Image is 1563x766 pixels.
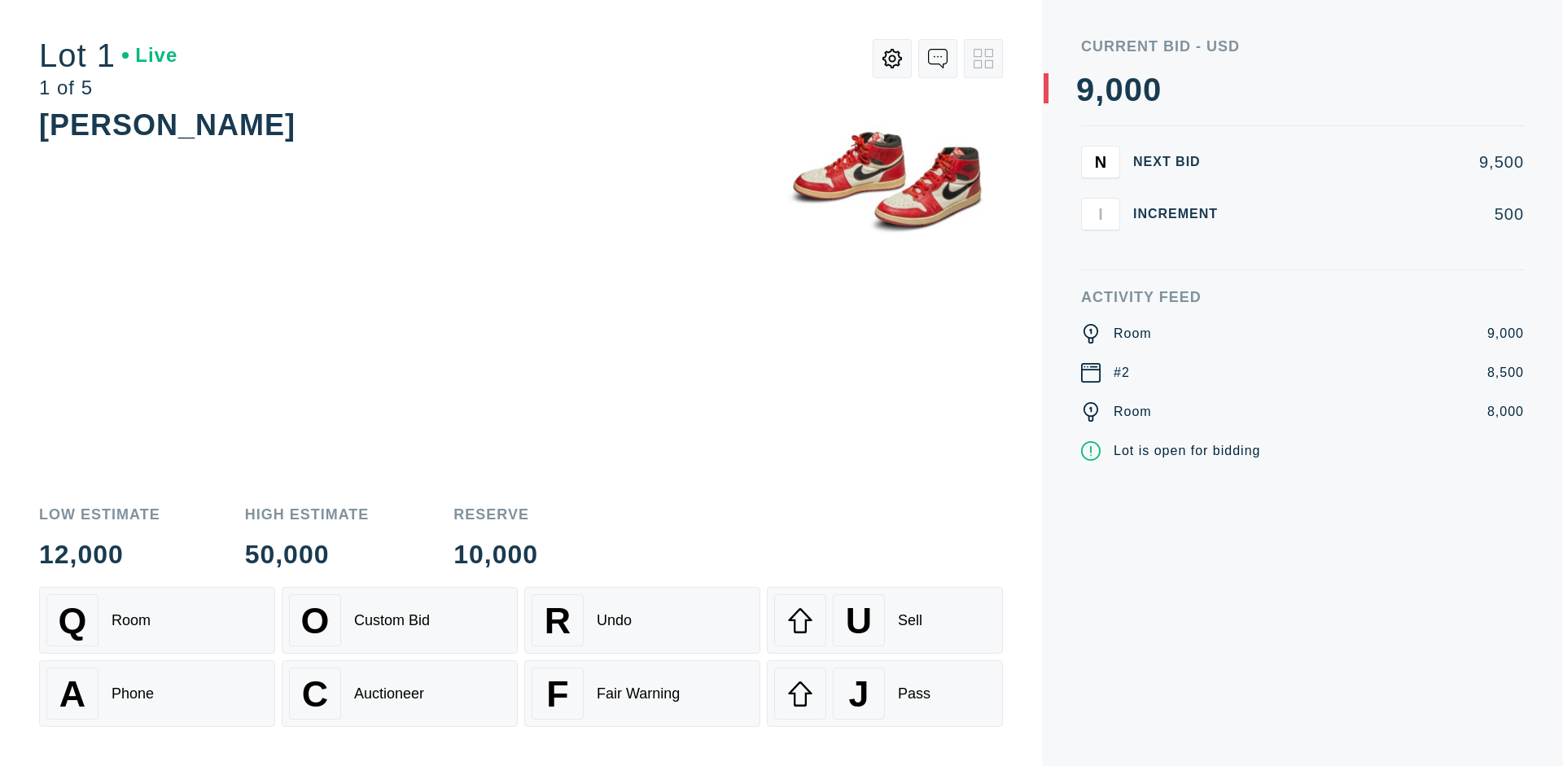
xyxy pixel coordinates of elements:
div: 0 [1105,73,1123,106]
button: RUndo [524,587,760,654]
button: JPass [767,660,1003,727]
span: I [1098,204,1103,223]
button: QRoom [39,587,275,654]
div: Lot is open for bidding [1114,441,1260,461]
div: Activity Feed [1081,290,1524,304]
button: CAuctioneer [282,660,518,727]
div: Current Bid - USD [1081,39,1524,54]
span: C [302,673,328,715]
div: Lot 1 [39,39,177,72]
div: , [1095,73,1105,399]
div: Next Bid [1133,155,1231,169]
span: U [846,600,872,641]
div: Sell [898,612,922,629]
span: A [59,673,85,715]
div: Room [1114,324,1152,344]
div: Undo [597,612,632,629]
div: Live [122,46,177,65]
span: J [848,673,869,715]
span: R [545,600,571,641]
div: 0 [1124,73,1143,106]
div: 8,500 [1487,363,1524,383]
button: I [1081,198,1120,230]
span: N [1095,152,1106,171]
span: O [301,600,330,641]
div: Fair Warning [597,685,680,703]
div: 10,000 [453,541,538,567]
div: 8,000 [1487,402,1524,422]
div: Phone [112,685,154,703]
div: Pass [898,685,930,703]
div: 500 [1244,206,1524,222]
div: #2 [1114,363,1130,383]
div: High Estimate [245,507,370,522]
div: 1 of 5 [39,78,177,98]
div: 12,000 [39,541,160,567]
button: OCustom Bid [282,587,518,654]
div: Reserve [453,507,538,522]
div: 50,000 [245,541,370,567]
div: 9,000 [1487,324,1524,344]
div: 0 [1143,73,1162,106]
div: Room [1114,402,1152,422]
div: 9,500 [1244,154,1524,170]
div: Low Estimate [39,507,160,522]
div: Custom Bid [354,612,430,629]
button: USell [767,587,1003,654]
button: APhone [39,660,275,727]
div: Increment [1133,208,1231,221]
div: Room [112,612,151,629]
span: F [546,673,568,715]
span: Q [59,600,87,641]
div: 9 [1076,73,1095,106]
div: Auctioneer [354,685,424,703]
div: [PERSON_NAME] [39,108,296,142]
button: N [1081,146,1120,178]
button: FFair Warning [524,660,760,727]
